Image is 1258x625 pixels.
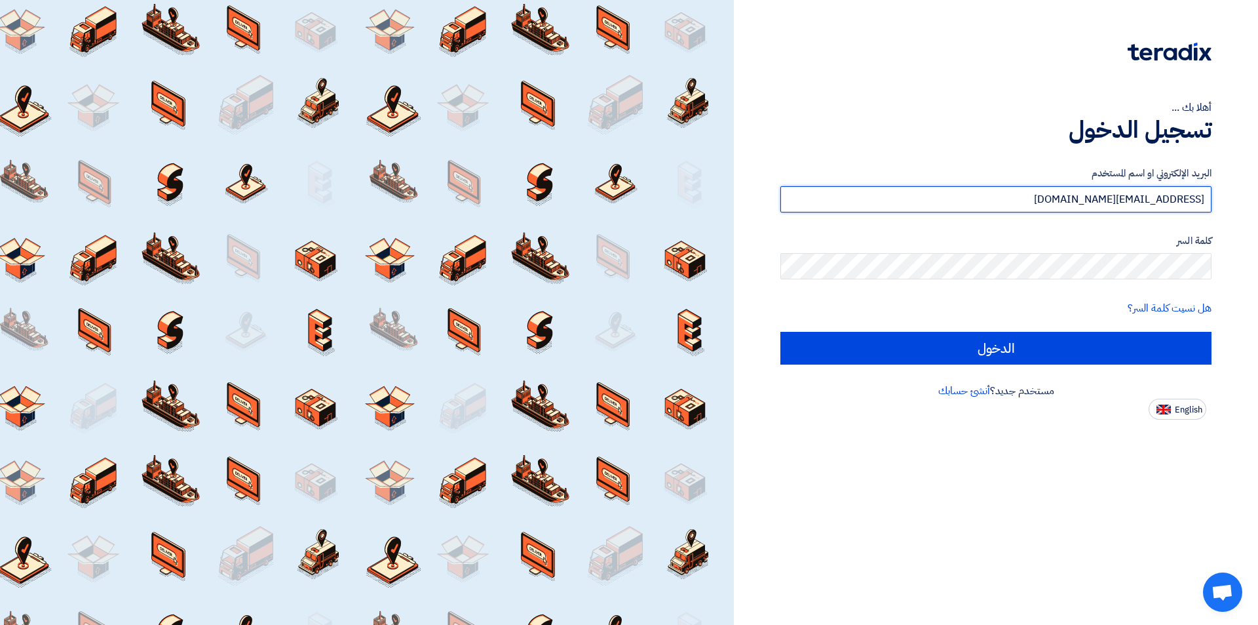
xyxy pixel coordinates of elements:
img: Teradix logo [1128,43,1211,61]
span: English [1175,405,1202,414]
h1: تسجيل الدخول [780,115,1211,144]
input: الدخول [780,332,1211,365]
div: أهلا بك ... [780,100,1211,115]
img: en-US.png [1156,405,1171,414]
button: English [1149,399,1206,420]
div: مستخدم جديد؟ [780,383,1211,399]
a: أنشئ حسابك [938,383,990,399]
label: البريد الإلكتروني او اسم المستخدم [780,166,1211,181]
input: أدخل بريد العمل الإلكتروني او اسم المستخدم الخاص بك ... [780,186,1211,212]
div: Open chat [1203,573,1242,612]
label: كلمة السر [780,233,1211,249]
a: هل نسيت كلمة السر؟ [1128,300,1211,316]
